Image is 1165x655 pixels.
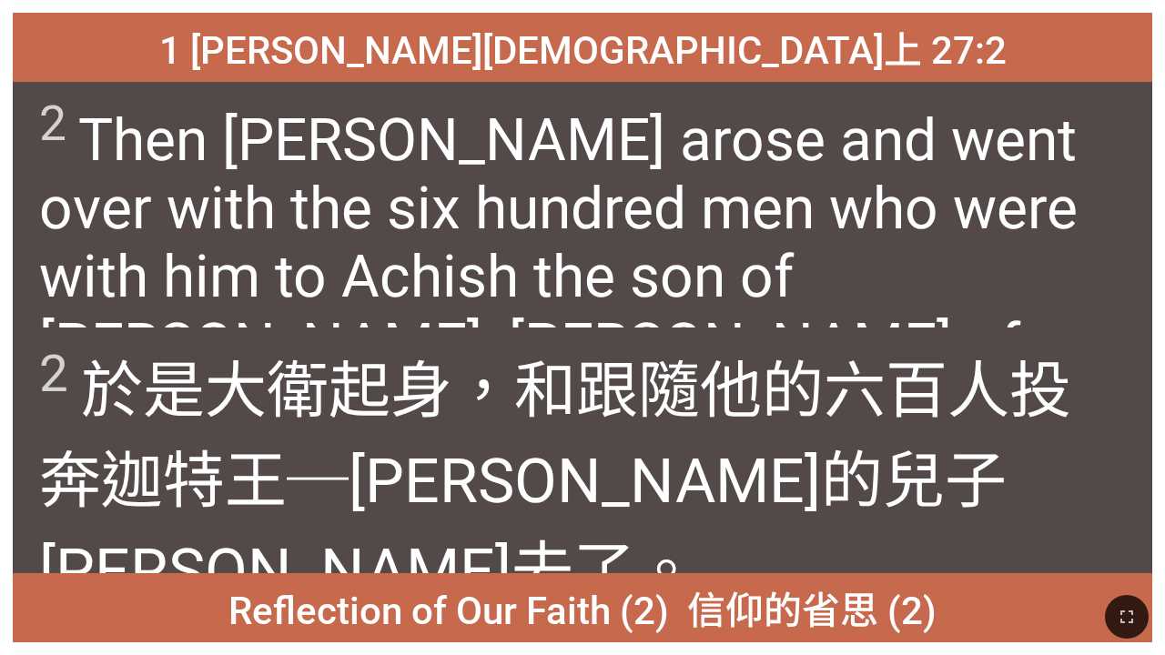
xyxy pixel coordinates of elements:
span: Then [PERSON_NAME] arose and went over with the six hundred men who were with him to Achish the s... [39,96,1126,448]
sup: 2 [39,343,68,404]
sup: 2 [39,96,66,152]
wh8337: 百 [39,355,1071,608]
wh4428: ─[PERSON_NAME] [39,445,1007,608]
wh1732: 起身 [39,355,1071,608]
wh376: 投奔 [39,355,1071,608]
wh1661: 王 [39,445,1007,608]
span: 於是大衛 [39,340,1126,610]
wh397: 去了。 [512,535,697,608]
wh5674: 迦特 [39,445,1007,608]
wh1121: [PERSON_NAME] [39,535,697,608]
span: 1 [PERSON_NAME][DEMOGRAPHIC_DATA]上 27:2 [159,19,1007,75]
wh3967: 人 [39,355,1071,608]
wh6965: ，和跟隨他的六 [39,355,1071,608]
